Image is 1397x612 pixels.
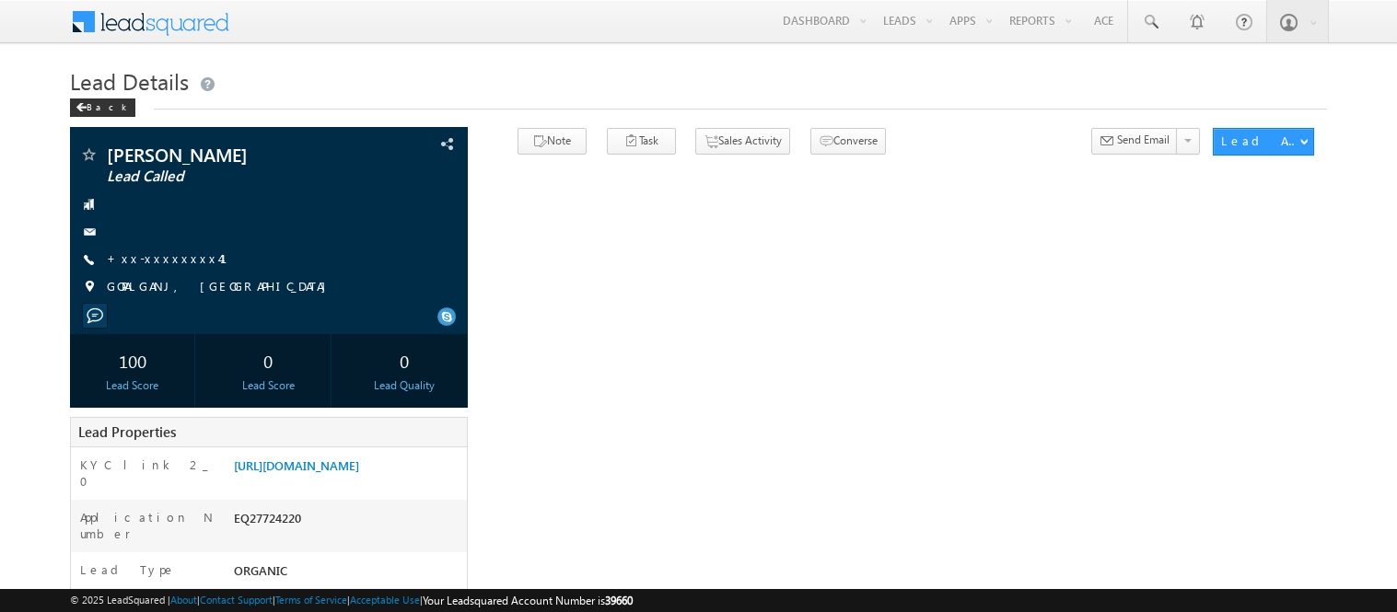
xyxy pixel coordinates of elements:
[80,509,215,542] label: Application Number
[1213,128,1314,156] button: Lead Actions
[423,594,633,607] span: Your Leadsquared Account Number is
[210,377,326,394] div: Lead Score
[107,167,354,186] span: Lead Called
[78,422,176,441] span: Lead Properties
[107,250,250,266] a: +xx-xxxxxxxx41
[80,561,176,578] label: Lead Type
[70,98,145,113] a: Back
[350,594,420,606] a: Acceptable Use
[1221,133,1299,149] div: Lead Actions
[229,561,467,587] div: ORGANIC
[200,594,273,606] a: Contact Support
[70,66,189,96] span: Lead Details
[810,128,886,155] button: Converse
[1091,128,1178,155] button: Send Email
[346,343,462,377] div: 0
[75,377,191,394] div: Lead Score
[275,594,347,606] a: Terms of Service
[234,457,359,473] a: [URL][DOMAIN_NAME]
[518,128,587,155] button: Note
[695,128,790,155] button: Sales Activity
[346,377,462,394] div: Lead Quality
[70,98,135,117] div: Back
[210,343,326,377] div: 0
[1117,132,1170,148] span: Send Email
[607,128,676,155] button: Task
[107,278,335,296] span: GOPALGANJ, [GEOGRAPHIC_DATA]
[229,509,467,535] div: EQ27724220
[170,594,197,606] a: About
[605,594,633,607] span: 39660
[107,145,354,164] span: [PERSON_NAME]
[75,343,191,377] div: 100
[80,456,215,490] label: KYC link 2_0
[70,592,633,609] span: © 2025 LeadSquared | | | | |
